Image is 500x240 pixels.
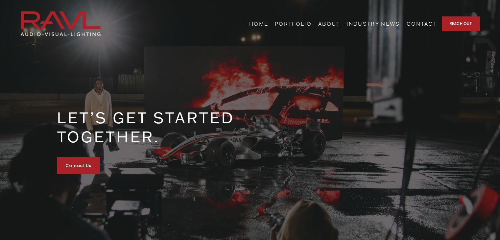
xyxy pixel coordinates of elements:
[57,157,100,174] a: Contact Us
[346,19,400,29] a: INDUSTRY NEWS
[318,19,340,29] a: ABOUT
[407,19,437,29] a: CONTACT
[57,108,250,146] h3: LET’S GET STARTED TOGETHER.
[275,19,312,29] a: PORTFOLIO
[442,16,480,31] a: REACH OUT
[20,11,101,36] img: RAVL | Sound, Video, Lighting &amp; IT Services for Events, Los Angeles
[249,19,268,29] a: HOME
